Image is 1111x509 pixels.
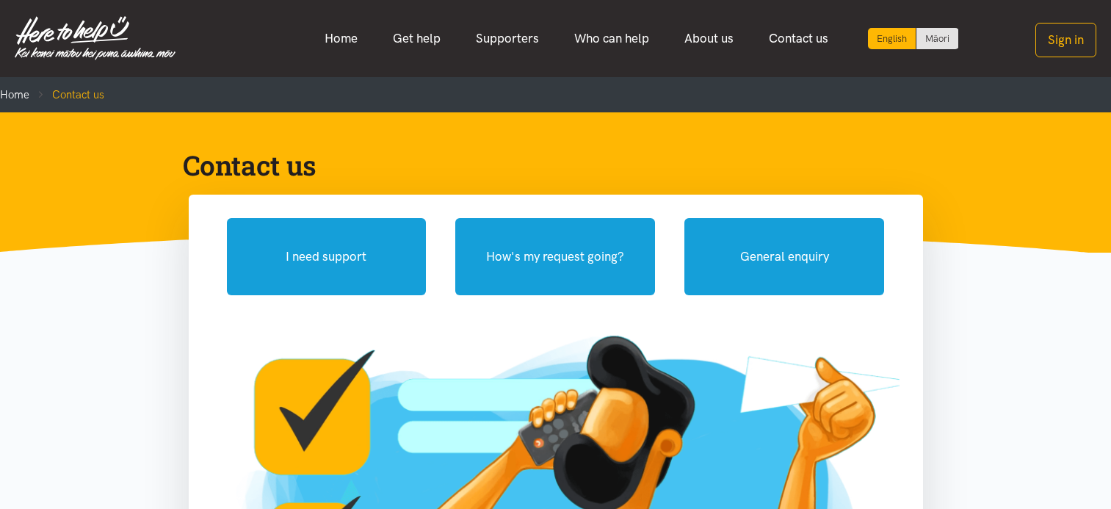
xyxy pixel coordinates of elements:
a: Supporters [458,23,557,54]
a: About us [667,23,751,54]
li: Contact us [29,86,104,104]
div: Language toggle [868,28,959,49]
a: Who can help [557,23,667,54]
button: How's my request going? [455,218,655,295]
button: I need support [227,218,427,295]
a: Contact us [751,23,846,54]
button: Sign in [1035,23,1096,57]
a: Switch to Te Reo Māori [916,28,958,49]
a: Get help [375,23,458,54]
button: General enquiry [684,218,884,295]
img: Home [15,16,175,60]
div: Current language [868,28,916,49]
a: Home [307,23,375,54]
h1: Contact us [183,148,905,183]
